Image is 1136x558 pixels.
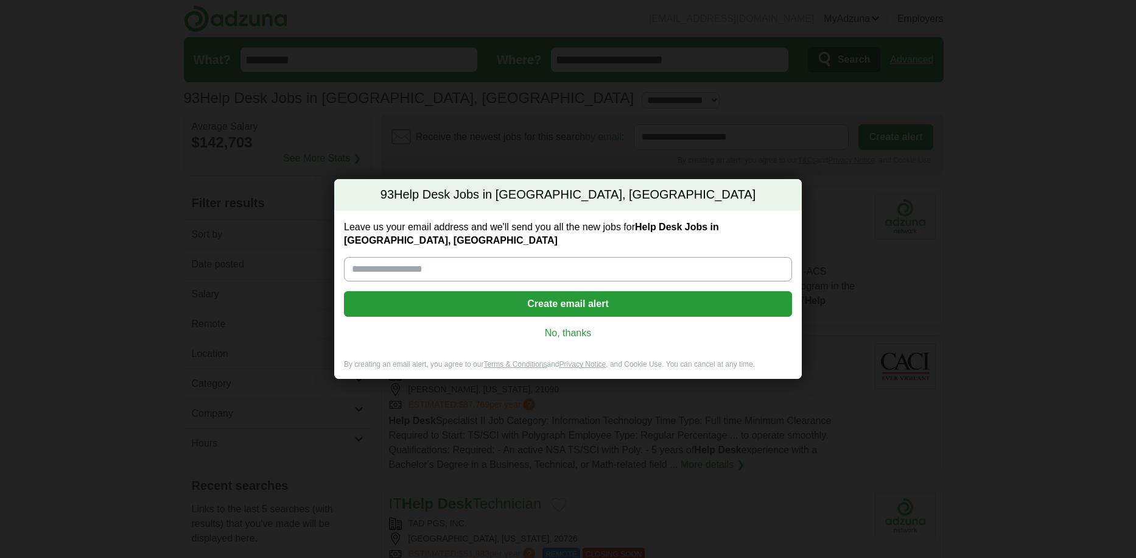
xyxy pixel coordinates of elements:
label: Leave us your email address and we'll send you all the new jobs for [344,221,792,247]
button: Create email alert [344,291,792,317]
a: Terms & Conditions [483,360,547,369]
h2: Help Desk Jobs in [GEOGRAPHIC_DATA], [GEOGRAPHIC_DATA] [334,179,802,211]
a: No, thanks [354,327,782,340]
div: By creating an email alert, you agree to our and , and Cookie Use. You can cancel at any time. [334,359,802,380]
a: Privacy Notice [559,360,606,369]
strong: Help Desk Jobs in [GEOGRAPHIC_DATA], [GEOGRAPHIC_DATA] [344,222,719,245]
span: 93 [380,186,394,203]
